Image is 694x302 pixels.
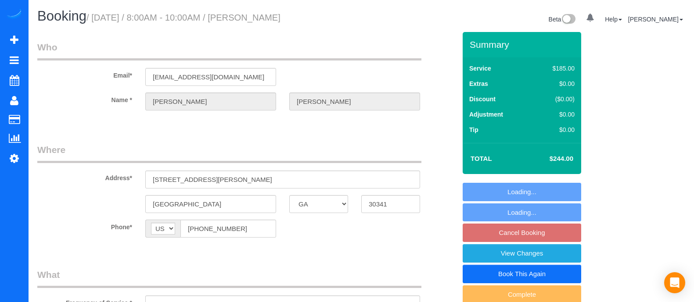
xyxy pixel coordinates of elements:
label: Tip [469,125,478,134]
div: $185.00 [534,64,575,73]
label: Phone* [31,220,139,231]
label: Email* [31,68,139,80]
label: Discount [469,95,496,103]
div: $0.00 [534,110,575,119]
a: View Changes [463,244,581,263]
label: Address* [31,171,139,182]
a: Help [605,16,622,23]
legend: Where [37,143,421,163]
input: Email* [145,68,276,86]
span: Booking [37,8,86,24]
input: City* [145,195,276,213]
div: Open Intercom Messenger [664,272,685,293]
img: New interface [561,14,575,25]
h4: $244.00 [523,155,573,163]
legend: Who [37,41,421,60]
h3: Summary [470,39,577,50]
input: Zip Code* [361,195,420,213]
a: Book This Again [463,265,581,283]
a: [PERSON_NAME] [628,16,683,23]
input: Last Name* [289,92,420,110]
input: Phone* [180,220,276,238]
strong: Total [471,155,492,162]
label: Extras [469,79,488,88]
div: $0.00 [534,125,575,134]
div: ($0.00) [534,95,575,103]
img: Automaid Logo [5,9,23,21]
label: Adjustment [469,110,503,119]
input: First Name* [145,92,276,110]
a: Beta [549,16,576,23]
div: $0.00 [534,79,575,88]
small: / [DATE] / 8:00AM - 10:00AM / [PERSON_NAME] [86,13,280,22]
legend: What [37,268,421,288]
label: Name * [31,92,139,104]
label: Service [469,64,491,73]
